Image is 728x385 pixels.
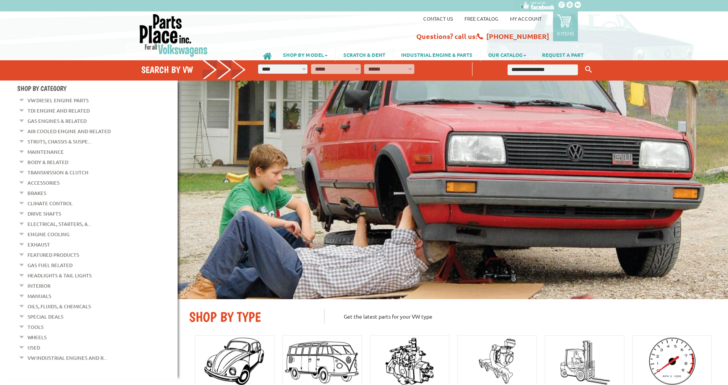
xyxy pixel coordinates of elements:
a: Headlights & Tail Lights [28,271,92,280]
a: TDI Engine and Related [28,106,90,116]
a: SCRATCH & DENT [336,48,393,61]
a: Wheels [28,332,47,342]
a: VW Diesel Engine Parts [28,95,89,105]
a: Manuals [28,291,51,301]
a: Electrical, Starters, &... [28,219,91,229]
a: 0 items [553,11,578,41]
a: Engine Cooling [28,229,70,239]
a: Accessories [28,178,60,188]
a: Oils, Fluids, & Chemicals [28,301,91,311]
img: First slide [900x500] [178,81,728,299]
h2: SHOP BY TYPE [189,309,312,325]
img: Bus [283,338,361,385]
a: Maintenance [28,147,64,157]
a: Gas Engines & Related [28,116,87,126]
a: Struts, Chassis & Suspe... [28,137,91,147]
a: Free Catalog [464,15,498,22]
a: REQUEST A PART [534,48,591,61]
img: Parts Place Inc! [139,13,209,57]
a: Brakes [28,188,46,198]
a: VW Industrial Engines and R... [28,353,107,363]
a: SHOP BY MODEL [275,48,335,61]
a: Gas Fuel Related [28,260,73,270]
a: My Account [510,15,542,22]
a: Contact us [423,15,453,22]
a: Special Deals [28,312,63,322]
h4: Search by VW [141,64,246,75]
a: OUR CATALOG [480,48,534,61]
h4: Shop By Category [17,84,178,92]
a: Transmission & Clutch [28,168,88,177]
a: Climate Control [28,198,73,208]
a: Used [28,343,40,353]
a: Body & Related [28,157,68,167]
a: Tools [28,322,44,332]
button: Keyword Search [583,63,594,76]
a: INDUSTRIAL ENGINE & PARTS [393,48,480,61]
a: Featured Products [28,250,79,260]
a: Air Cooled Engine and Related [28,126,111,136]
a: Drive Shafts [28,209,61,219]
p: 0 items [557,30,574,37]
p: Get the latest parts for your VW type [324,309,717,324]
a: Interior [28,281,50,291]
a: Exhaust [28,240,50,250]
